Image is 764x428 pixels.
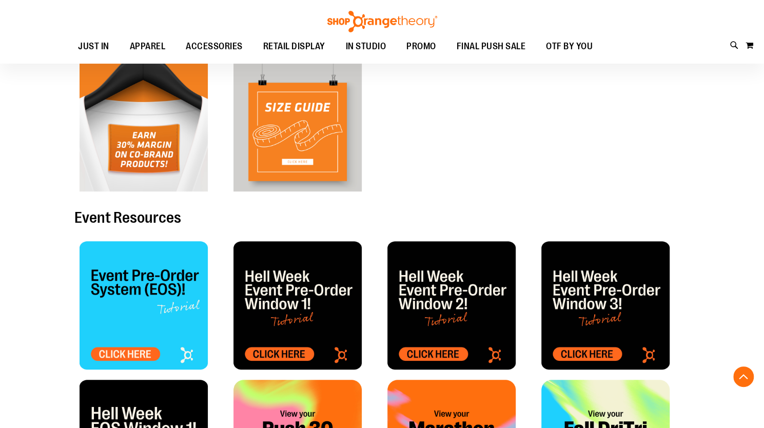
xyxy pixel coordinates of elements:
[130,35,166,58] span: APPAREL
[536,35,603,59] a: OTF BY YOU
[80,63,208,191] img: OTF Tile - Co Brand Marketing
[446,35,536,59] a: FINAL PUSH SALE
[78,35,109,58] span: JUST IN
[326,11,439,32] img: Shop Orangetheory
[406,35,436,58] span: PROMO
[336,35,397,58] a: IN STUDIO
[74,209,690,226] h2: Event Resources
[546,35,593,58] span: OTF BY YOU
[263,35,325,58] span: RETAIL DISPLAY
[120,35,176,59] a: APPAREL
[387,241,516,369] img: OTF - Studio Sale Tile
[186,35,243,58] span: ACCESSORIES
[233,241,362,369] img: OTF - Studio Sale Tile
[346,35,386,58] span: IN STUDIO
[68,35,120,59] a: JUST IN
[541,241,670,369] img: OTF - Studio Sale Tile
[457,35,526,58] span: FINAL PUSH SALE
[175,35,253,59] a: ACCESSORIES
[733,366,754,387] button: Back To Top
[396,35,446,59] a: PROMO
[253,35,336,59] a: RETAIL DISPLAY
